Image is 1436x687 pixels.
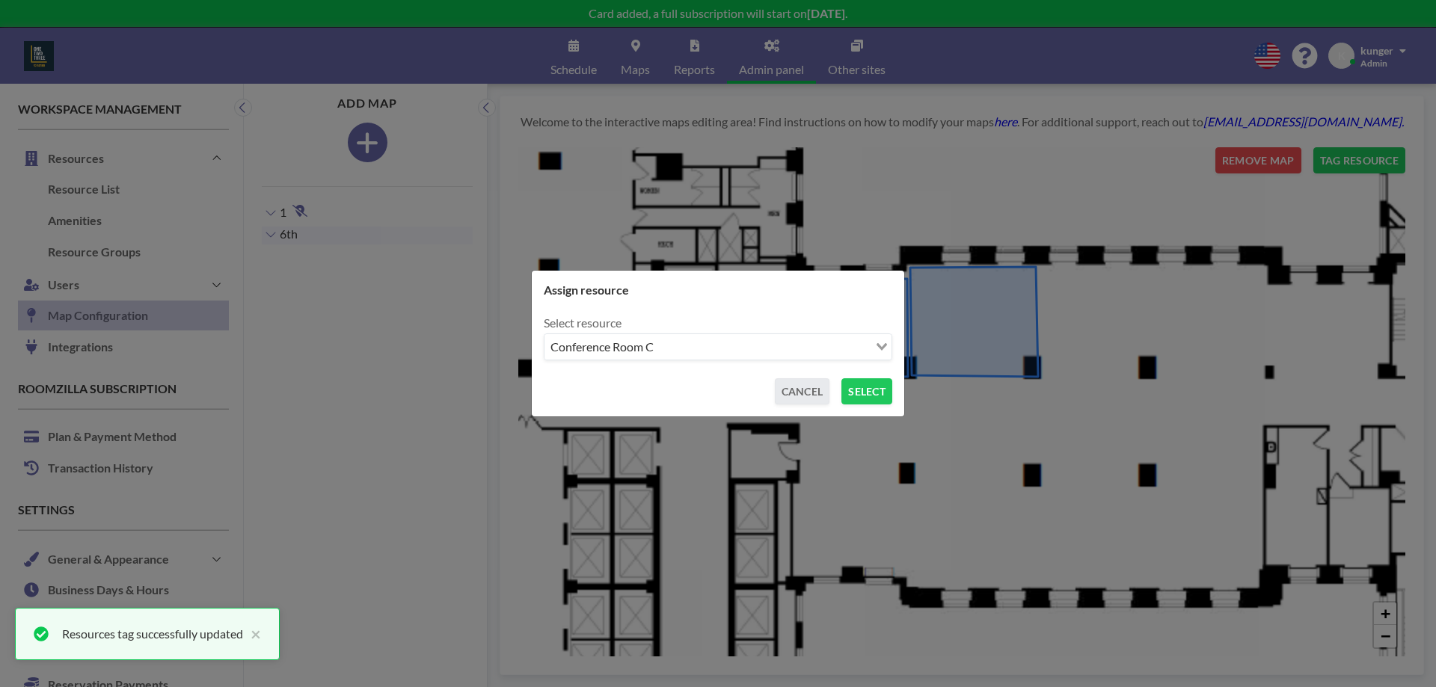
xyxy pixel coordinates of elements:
input: Search for option [658,337,867,357]
span: Conference Room C [547,337,657,357]
div: Resources tag successfully updated [62,625,243,643]
div: Search for option [544,334,892,360]
button: close [243,625,261,643]
label: Select resource [544,315,622,330]
button: CANCEL [775,378,830,404]
h4: Assign resource [544,283,629,298]
button: SELECT [841,378,892,404]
